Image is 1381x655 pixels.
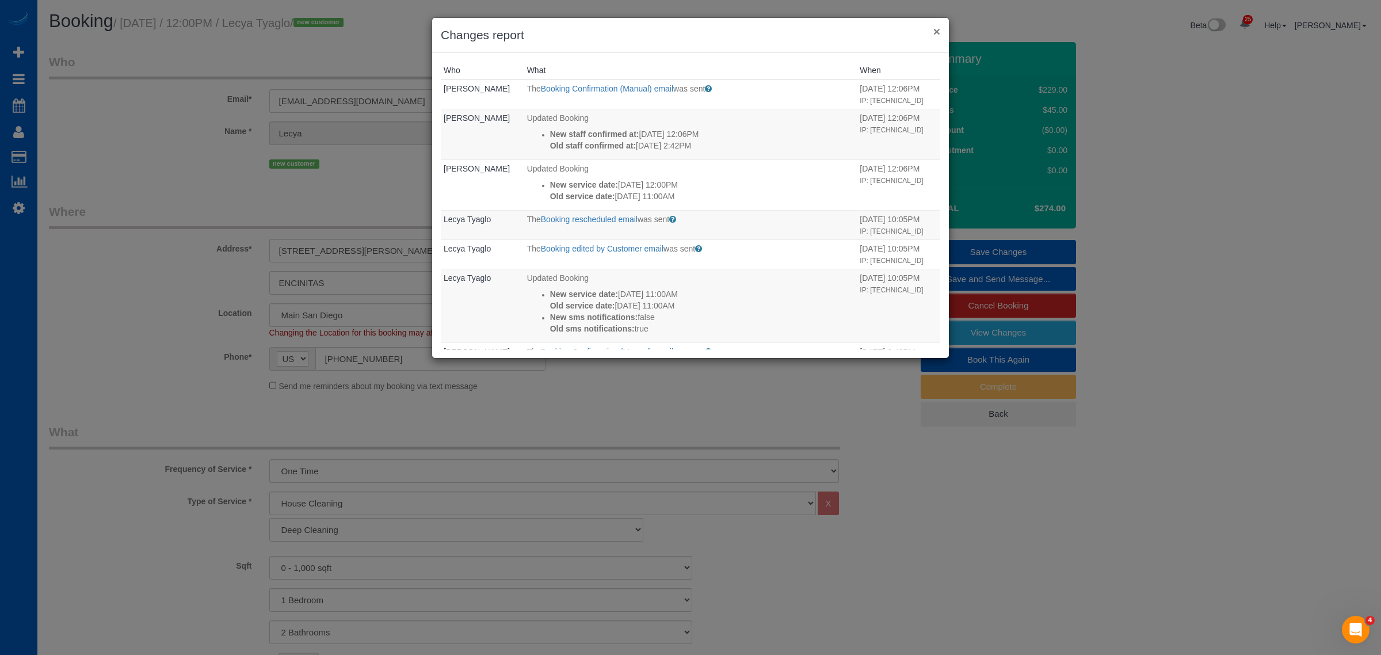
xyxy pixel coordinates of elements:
td: When [857,109,940,159]
td: Who [441,79,524,109]
th: Who [441,62,524,79]
span: was sent [673,347,705,356]
td: When [857,342,940,372]
h3: Changes report [441,26,940,44]
td: When [857,210,940,239]
p: true [550,323,854,334]
a: [PERSON_NAME] [444,84,510,93]
strong: New staff confirmed at: [550,130,639,139]
span: The [527,215,541,224]
td: What [524,239,857,269]
td: What [524,159,857,210]
span: The [527,244,541,253]
p: [DATE] 12:00PM [550,179,854,191]
p: [DATE] 11:00AM [550,300,854,311]
a: Lecya Tyaglo [444,244,491,253]
sui-modal: Changes report [432,18,949,358]
small: IP: [TECHNICAL_ID] [860,257,923,265]
th: When [857,62,940,79]
strong: New sms notifications: [550,313,638,322]
a: Lecya Tyaglo [444,215,491,224]
p: [DATE] 2:42PM [550,140,854,151]
td: Who [441,210,524,239]
small: IP: [TECHNICAL_ID] [860,97,923,105]
span: Updated Booking [527,273,589,283]
button: × [933,25,940,37]
a: Booking rescheduled email [541,215,638,224]
td: What [524,109,857,159]
td: When [857,239,940,269]
th: What [524,62,857,79]
strong: New service date: [550,180,618,189]
td: Who [441,109,524,159]
small: IP: [TECHNICAL_ID] [860,126,923,134]
span: Updated Booking [527,164,589,173]
span: was sent [663,244,695,253]
p: [DATE] 11:00AM [550,191,854,202]
td: What [524,269,857,342]
a: [PERSON_NAME] [444,164,510,173]
td: Who [441,159,524,210]
p: false [550,311,854,323]
strong: Old staff confirmed at: [550,141,636,150]
a: Booking Confirmation (Manual) email [541,84,673,93]
strong: Old service date: [550,192,615,201]
a: [PERSON_NAME] [444,347,510,356]
span: The [527,84,541,93]
td: What [524,210,857,239]
span: The [527,347,541,356]
strong: New service date: [550,290,618,299]
a: Booking Confirmation (Manual) email [541,347,673,356]
small: IP: [TECHNICAL_ID] [860,177,923,185]
a: Lecya Tyaglo [444,273,491,283]
a: [PERSON_NAME] [444,113,510,123]
td: Who [441,342,524,372]
strong: Old service date: [550,301,615,310]
p: [DATE] 11:00AM [550,288,854,300]
span: was sent [673,84,705,93]
iframe: Intercom live chat [1342,616,1369,643]
small: IP: [TECHNICAL_ID] [860,227,923,235]
strong: Old sms notifications: [550,324,635,333]
td: When [857,269,940,342]
td: What [524,342,857,372]
p: [DATE] 12:06PM [550,128,854,140]
span: 4 [1365,616,1375,625]
td: What [524,79,857,109]
td: When [857,79,940,109]
td: When [857,159,940,210]
small: IP: [TECHNICAL_ID] [860,286,923,294]
a: Booking edited by Customer email [541,244,663,253]
span: Updated Booking [527,113,589,123]
span: was sent [638,215,669,224]
td: Who [441,269,524,342]
td: Who [441,239,524,269]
